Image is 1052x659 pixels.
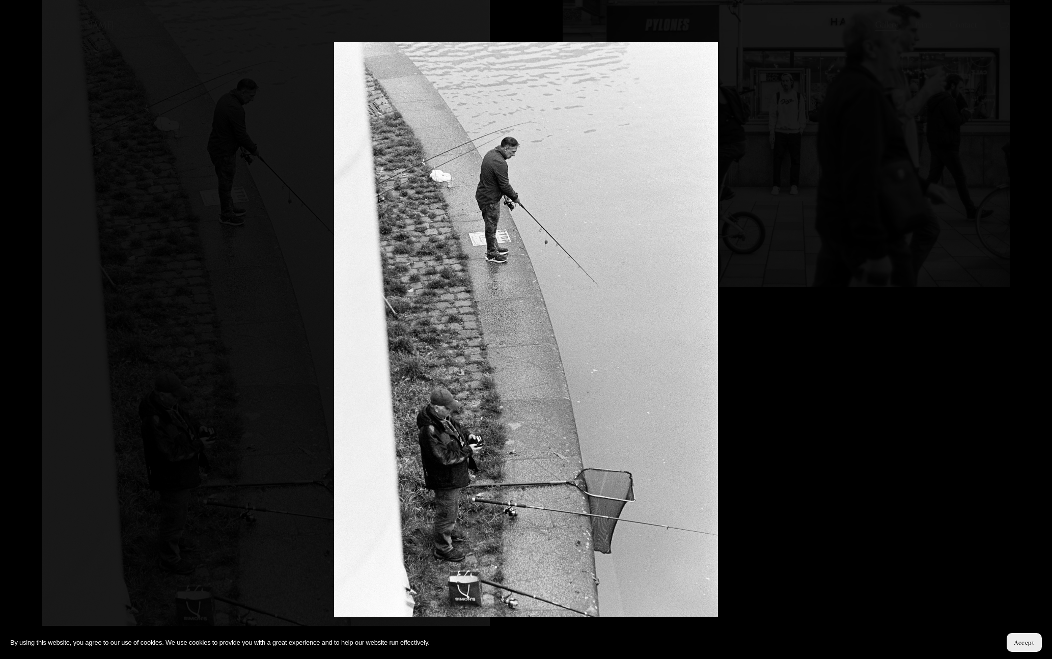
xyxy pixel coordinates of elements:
[1020,16,1036,27] button: Close
[1014,639,1034,646] span: Accept
[1014,323,1020,336] button: Next Slide
[1007,633,1042,652] button: Accept
[10,638,430,647] p: By using this website, you agree to our use of cookies. We use cookies to provide you with a grea...
[32,323,38,336] button: Previous Slide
